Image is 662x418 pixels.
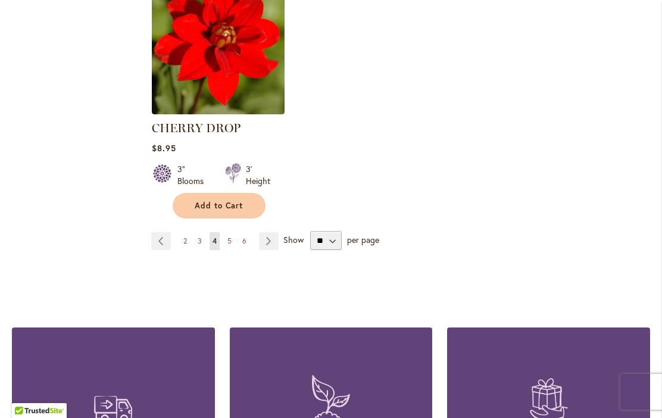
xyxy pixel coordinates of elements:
[198,236,202,245] span: 3
[246,163,270,187] div: 3' Height
[195,232,205,250] a: 3
[152,142,176,154] span: $8.95
[177,163,211,187] div: 3" Blooms
[195,201,243,211] span: Add to Cart
[347,234,379,245] span: per page
[173,193,266,219] button: Add to Cart
[183,236,187,245] span: 2
[242,236,246,245] span: 6
[283,234,304,245] span: Show
[239,232,249,250] a: 6
[227,236,232,245] span: 5
[180,232,190,250] a: 2
[152,121,241,135] a: CHERRY DROP
[224,232,235,250] a: 5
[9,376,42,409] iframe: Launch Accessibility Center
[213,236,217,245] span: 4
[152,105,285,117] a: CHERRY DROP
